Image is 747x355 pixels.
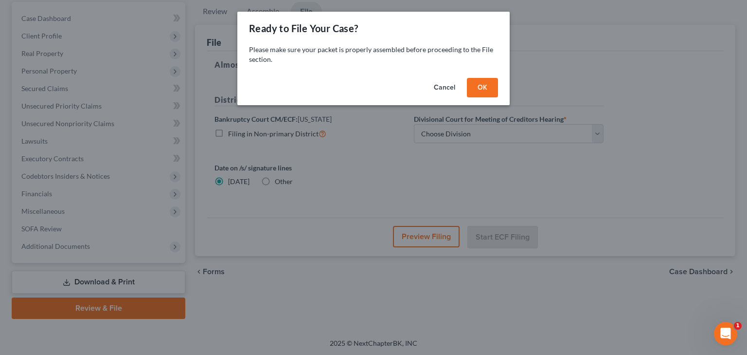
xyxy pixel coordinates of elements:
[714,322,737,345] iframe: Intercom live chat
[426,78,463,97] button: Cancel
[734,322,742,330] span: 1
[249,21,358,35] div: Ready to File Your Case?
[467,78,498,97] button: OK
[249,45,498,64] p: Please make sure your packet is properly assembled before proceeding to the File section.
